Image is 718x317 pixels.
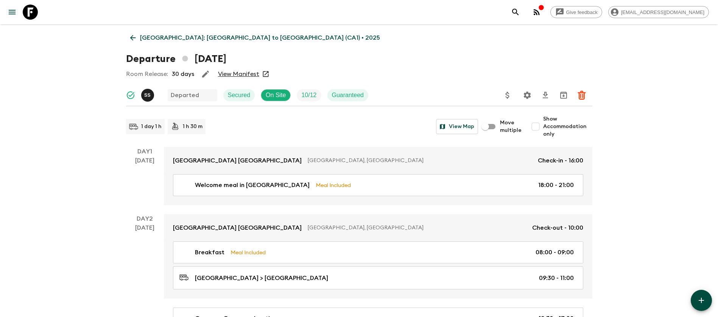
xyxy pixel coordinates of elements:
[126,214,164,223] p: Day 2
[141,123,162,130] p: 1 day 1 h
[183,123,202,130] p: 1 h 30 m
[126,70,168,79] p: Room Release:
[218,70,259,78] a: View Manifest
[500,88,515,103] button: Update Price, Early Bird Discount and Costs
[173,241,583,263] a: BreakfastMeal Included08:00 - 09:00
[223,89,255,101] div: Secured
[231,248,266,257] p: Meal Included
[126,30,384,45] a: [GEOGRAPHIC_DATA]: [GEOGRAPHIC_DATA] to [GEOGRAPHIC_DATA] (CA1) • 2025
[195,274,328,283] p: [GEOGRAPHIC_DATA] > [GEOGRAPHIC_DATA]
[608,6,709,18] div: [EMAIL_ADDRESS][DOMAIN_NAME]
[617,9,709,15] span: [EMAIL_ADDRESS][DOMAIN_NAME]
[228,91,251,100] p: Secured
[556,88,571,103] button: Archive (Completed, Cancelled or Unsynced Departures only)
[532,223,583,232] p: Check-out - 10:00
[562,9,602,15] span: Give feedback
[500,119,522,134] span: Move multiple
[308,157,532,164] p: [GEOGRAPHIC_DATA], [GEOGRAPHIC_DATA]
[135,156,154,205] div: [DATE]
[5,5,20,20] button: menu
[173,266,583,289] a: [GEOGRAPHIC_DATA] > [GEOGRAPHIC_DATA]09:30 - 11:00
[266,91,286,100] p: On Site
[539,274,574,283] p: 09:30 - 11:00
[308,224,526,232] p: [GEOGRAPHIC_DATA], [GEOGRAPHIC_DATA]
[536,248,574,257] p: 08:00 - 09:00
[195,248,224,257] p: Breakfast
[538,156,583,165] p: Check-in - 16:00
[316,181,351,189] p: Meal Included
[543,115,592,138] span: Show Accommodation only
[550,6,602,18] a: Give feedback
[172,70,194,79] p: 30 days
[574,88,589,103] button: Delete
[126,51,226,66] h1: Departure [DATE]
[164,214,592,241] a: [GEOGRAPHIC_DATA] [GEOGRAPHIC_DATA][GEOGRAPHIC_DATA], [GEOGRAPHIC_DATA]Check-out - 10:00
[141,91,156,97] span: Steve Smith
[164,147,592,174] a: [GEOGRAPHIC_DATA] [GEOGRAPHIC_DATA][GEOGRAPHIC_DATA], [GEOGRAPHIC_DATA]Check-in - 16:00
[332,91,364,100] p: Guaranteed
[520,88,535,103] button: Settings
[301,91,316,100] p: 10 / 12
[261,89,291,101] div: On Site
[126,147,164,156] p: Day 1
[173,174,583,196] a: Welcome meal in [GEOGRAPHIC_DATA]Meal Included18:00 - 21:00
[171,91,199,100] p: Departed
[140,33,380,42] p: [GEOGRAPHIC_DATA]: [GEOGRAPHIC_DATA] to [GEOGRAPHIC_DATA] (CA1) • 2025
[436,119,478,134] button: View Map
[538,88,553,103] button: Download CSV
[126,91,135,100] svg: Synced Successfully
[173,223,302,232] p: [GEOGRAPHIC_DATA] [GEOGRAPHIC_DATA]
[195,181,310,190] p: Welcome meal in [GEOGRAPHIC_DATA]
[538,181,574,190] p: 18:00 - 21:00
[297,89,321,101] div: Trip Fill
[508,5,523,20] button: search adventures
[173,156,302,165] p: [GEOGRAPHIC_DATA] [GEOGRAPHIC_DATA]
